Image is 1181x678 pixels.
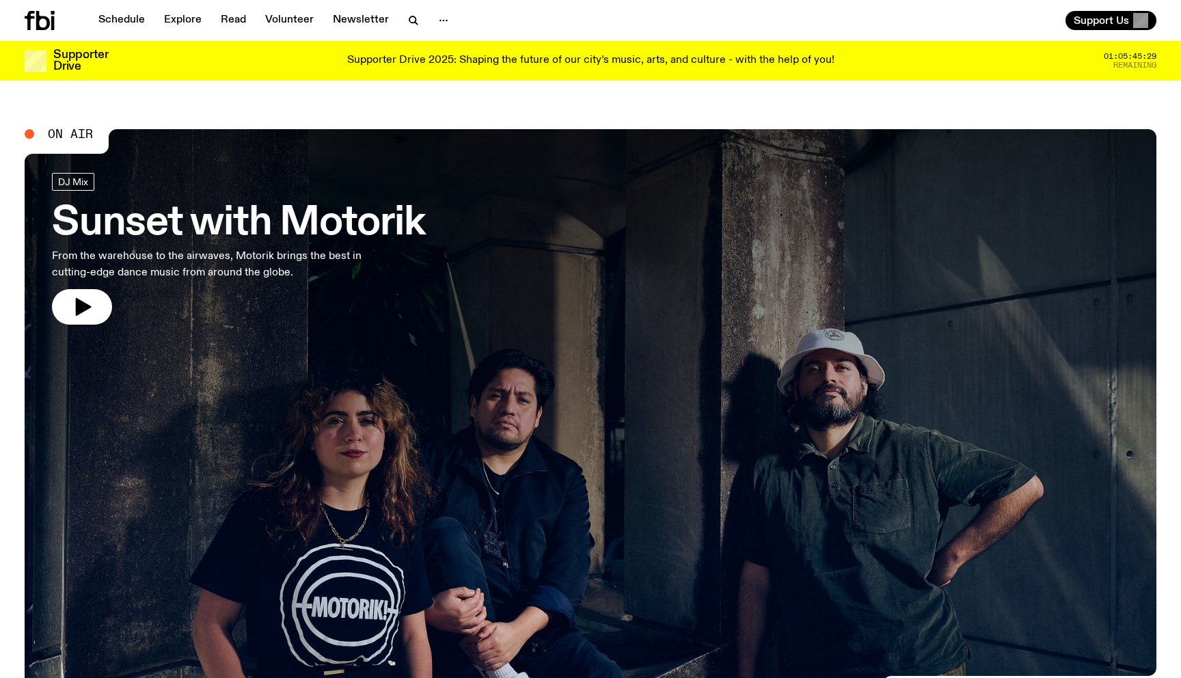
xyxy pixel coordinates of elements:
[58,176,88,187] span: DJ Mix
[257,11,322,30] a: Volunteer
[1074,14,1129,27] span: Support Us
[52,248,402,281] p: From the warehouse to the airwaves, Motorik brings the best in cutting-edge dance music from arou...
[156,11,210,30] a: Explore
[53,49,108,72] h3: Supporter Drive
[52,204,424,243] h3: Sunset with Motorik
[52,173,424,325] a: Sunset with MotorikFrom the warehouse to the airwaves, Motorik brings the best in cutting-edge da...
[325,11,397,30] a: Newsletter
[213,11,254,30] a: Read
[90,11,153,30] a: Schedule
[52,173,94,191] a: DJ Mix
[1104,53,1156,60] span: 01:05:45:29
[347,55,834,67] p: Supporter Drive 2025: Shaping the future of our city’s music, arts, and culture - with the help o...
[1065,11,1156,30] button: Support Us
[1113,62,1156,69] span: Remaining
[48,128,93,140] span: On Air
